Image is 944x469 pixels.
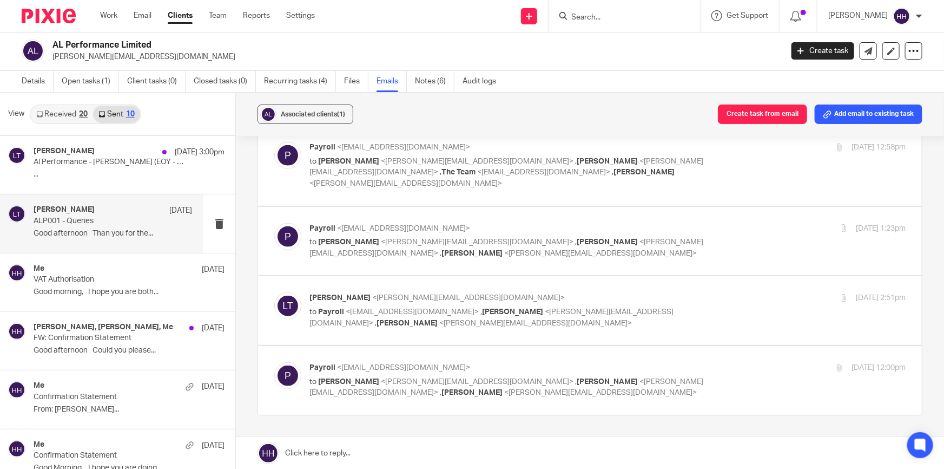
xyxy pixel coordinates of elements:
[718,105,807,124] button: Create task from email
[274,362,301,389] img: svg%3E
[577,158,638,165] span: [PERSON_NAME]
[281,111,345,118] span: Associated clients
[337,225,470,232] span: <[EMAIL_ADDRESS][DOMAIN_NAME]>
[440,168,441,176] span: ,
[480,308,482,316] span: ,
[482,308,543,316] span: [PERSON_NAME]
[62,71,119,92] a: Open tasks (1)
[34,288,225,297] p: Good morning, I hope you are both...
[318,238,379,246] span: [PERSON_NAME]
[309,158,316,165] span: to
[309,144,335,151] span: Payroll
[34,158,187,167] p: Al Performance - [PERSON_NAME] (EOY - draft)
[100,10,117,21] a: Work
[577,238,638,246] span: [PERSON_NAME]
[415,71,454,92] a: Notes (6)
[575,158,577,165] span: ,
[127,71,186,92] a: Client tasks (0)
[22,9,76,23] img: Pixie
[441,389,503,396] span: [PERSON_NAME]
[8,205,25,223] img: svg%3E
[34,346,225,355] p: Good afternoon Could you please...
[309,238,316,246] span: to
[309,378,316,386] span: to
[274,292,301,320] img: svg%3E
[274,142,301,169] img: svg%3E
[577,378,638,386] span: [PERSON_NAME]
[477,168,610,176] span: <[EMAIL_ADDRESS][DOMAIN_NAME]>
[337,144,470,151] span: <[EMAIL_ADDRESS][DOMAIN_NAME]>
[309,225,335,232] span: Payroll
[22,71,54,92] a: Details
[851,142,906,153] p: [DATE] 12:58pm
[34,440,44,450] h4: Me
[93,106,140,123] a: Sent10
[34,264,44,273] h4: Me
[202,323,225,334] p: [DATE]
[381,238,573,246] span: <[PERSON_NAME][EMAIL_ADDRESS][DOMAIN_NAME]>
[375,320,377,327] span: ,
[309,180,502,187] span: <[PERSON_NAME][EMAIL_ADDRESS][DOMAIN_NAME]>
[504,389,697,396] span: <[PERSON_NAME][EMAIL_ADDRESS][DOMAIN_NAME]>
[34,147,95,156] h4: [PERSON_NAME]
[175,147,225,158] p: [DATE] 3:00pm
[8,108,24,120] span: View
[463,71,504,92] a: Audit logs
[372,294,565,302] span: <[PERSON_NAME][EMAIL_ADDRESS][DOMAIN_NAME]>
[52,51,775,62] p: [PERSON_NAME][EMAIL_ADDRESS][DOMAIN_NAME]
[377,71,407,92] a: Emails
[8,440,25,458] img: svg%3E
[34,405,225,414] p: From: [PERSON_NAME]...
[612,168,613,176] span: ,
[346,308,479,316] span: <[EMAIL_ADDRESS][DOMAIN_NAME]>
[31,106,93,123] a: Received20
[856,292,906,304] p: [DATE] 2:51pm
[274,223,301,250] img: svg%3E
[8,323,25,340] img: svg%3E
[856,223,906,234] p: [DATE] 1:23pm
[34,205,95,214] h4: [PERSON_NAME]
[309,308,316,316] span: to
[243,10,270,21] a: Reports
[34,323,173,332] h4: [PERSON_NAME], [PERSON_NAME], Me
[258,105,353,124] button: Associated clients(1)
[441,250,503,257] span: [PERSON_NAME]
[202,381,225,392] p: [DATE]
[318,378,379,386] span: [PERSON_NAME]
[309,308,674,327] span: <[PERSON_NAME][EMAIL_ADDRESS][DOMAIN_NAME]>
[34,275,187,284] p: VAT Authorisation
[318,158,379,165] span: [PERSON_NAME]
[194,71,256,92] a: Closed tasks (0)
[202,440,225,451] p: [DATE]
[337,364,470,372] span: <[EMAIL_ADDRESS][DOMAIN_NAME]>
[79,110,88,118] div: 20
[260,106,276,122] img: svg%3E
[570,13,668,23] input: Search
[815,105,922,124] button: Add email to existing task
[851,362,906,374] p: [DATE] 12:00pm
[34,393,187,402] p: Confirmation Statement
[168,10,193,21] a: Clients
[727,12,768,19] span: Get Support
[286,10,315,21] a: Settings
[318,308,344,316] span: Payroll
[34,334,187,343] p: FW: Confirmation Statement
[8,381,25,399] img: svg%3E
[344,71,368,92] a: Files
[34,217,161,226] p: ALP001 - Queries
[34,170,225,179] p: ...
[575,378,577,386] span: ,
[34,381,44,390] h4: Me
[126,110,135,118] div: 10
[8,147,25,164] img: svg%3E
[134,10,151,21] a: Email
[440,389,441,396] span: ,
[441,168,476,176] span: The Team
[309,294,371,302] span: [PERSON_NAME]
[791,42,854,60] a: Create task
[381,158,573,165] span: <[PERSON_NAME][EMAIL_ADDRESS][DOMAIN_NAME]>
[34,229,192,238] p: Good afternoon Than you for the...
[377,320,438,327] span: [PERSON_NAME]
[381,378,573,386] span: <[PERSON_NAME][EMAIL_ADDRESS][DOMAIN_NAME]>
[440,250,441,257] span: ,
